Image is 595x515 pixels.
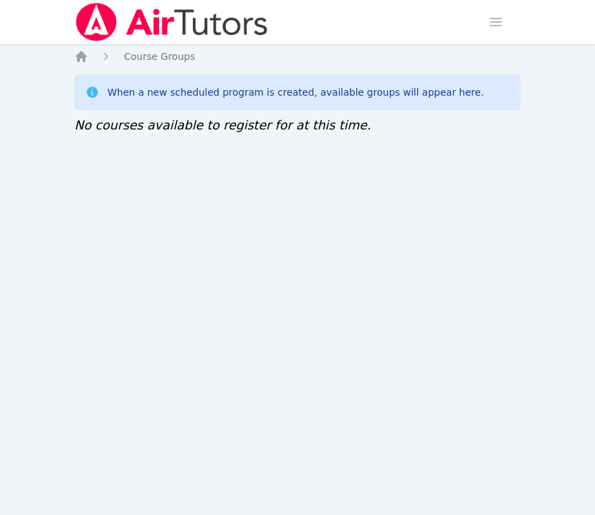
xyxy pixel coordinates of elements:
[124,50,195,63] a: Course Groups
[74,3,269,41] img: Air Tutors
[107,85,484,99] div: When a new scheduled program is created, available groups will appear here.
[124,51,195,62] span: Course Groups
[74,50,521,63] nav: Breadcrumb
[74,118,371,132] span: No courses available to register for at this time.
